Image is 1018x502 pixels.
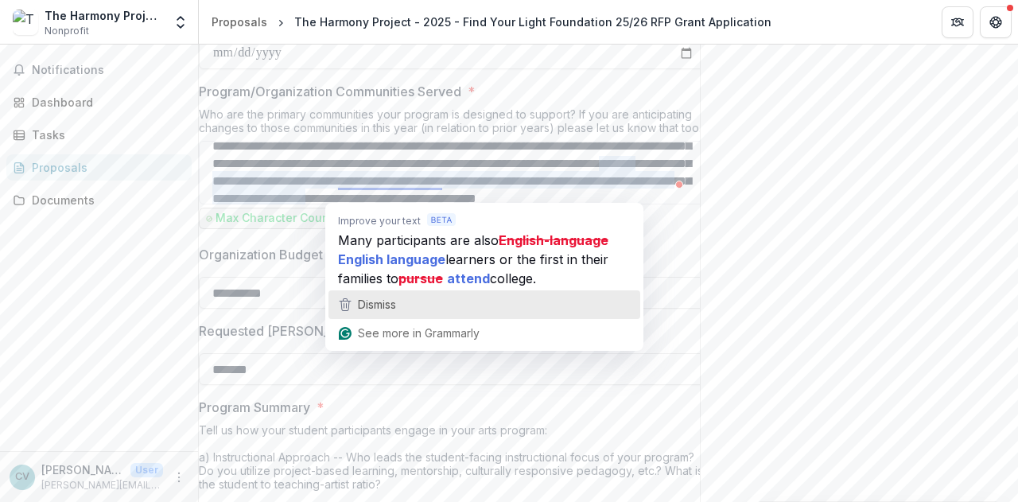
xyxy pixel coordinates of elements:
[199,107,708,141] div: Who are the primary communities your program is designed to support? If you are anticipating chan...
[205,10,778,33] nav: breadcrumb
[199,245,460,264] p: Organization Budget for Current Fiscal Year
[199,321,438,341] p: Requested [PERSON_NAME] from FYLF
[212,14,267,30] div: Proposals
[32,192,179,208] div: Documents
[199,82,461,101] p: Program/Organization Communities Served
[6,154,192,181] a: Proposals
[41,461,124,478] p: [PERSON_NAME]
[199,398,310,417] p: Program Summary
[45,7,163,24] div: The Harmony Project
[32,159,179,176] div: Proposals
[6,57,192,83] button: Notifications
[32,64,185,77] span: Notifications
[205,10,274,33] a: Proposals
[199,141,708,204] textarea: To enrich screen reader interactions, please activate Accessibility in Grammarly extension settings
[942,6,973,38] button: Partners
[41,478,163,492] p: [PERSON_NAME][EMAIL_ADDRESS][DOMAIN_NAME]
[6,89,192,115] a: Dashboard
[13,10,38,35] img: The Harmony Project
[6,122,192,148] a: Tasks
[45,24,89,38] span: Nonprofit
[32,94,179,111] div: Dashboard
[32,126,179,143] div: Tasks
[216,212,363,225] p: Max Character Count: 1000
[130,463,163,477] p: User
[169,468,188,487] button: More
[294,14,771,30] div: The Harmony Project - 2025 - Find Your Light Foundation 25/26 RFP Grant Application
[6,187,192,213] a: Documents
[15,472,29,482] div: Caroline Vasquez
[169,6,192,38] button: Open entity switcher
[980,6,1012,38] button: Get Help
